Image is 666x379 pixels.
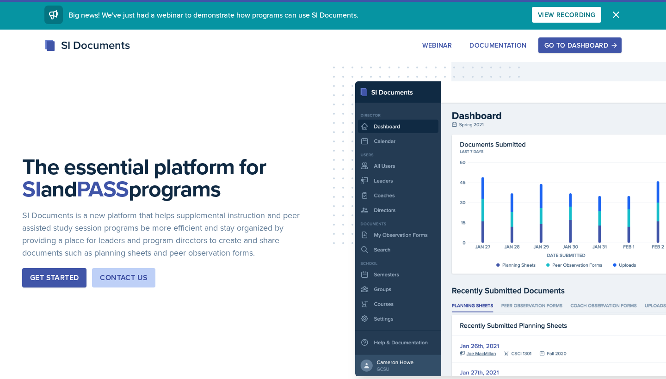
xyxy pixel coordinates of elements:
[22,268,86,287] button: Get Started
[44,37,130,54] div: SI Documents
[100,272,148,283] div: Contact Us
[538,11,595,18] div: View Recording
[68,10,358,20] span: Big news! We've just had a webinar to demonstrate how programs can use SI Documents.
[92,268,155,287] button: Contact Us
[544,42,616,49] div: Go to Dashboard
[532,7,601,23] button: View Recording
[469,42,527,49] div: Documentation
[463,37,533,53] button: Documentation
[538,37,622,53] button: Go to Dashboard
[416,37,458,53] button: Webinar
[422,42,452,49] div: Webinar
[30,272,79,283] div: Get Started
